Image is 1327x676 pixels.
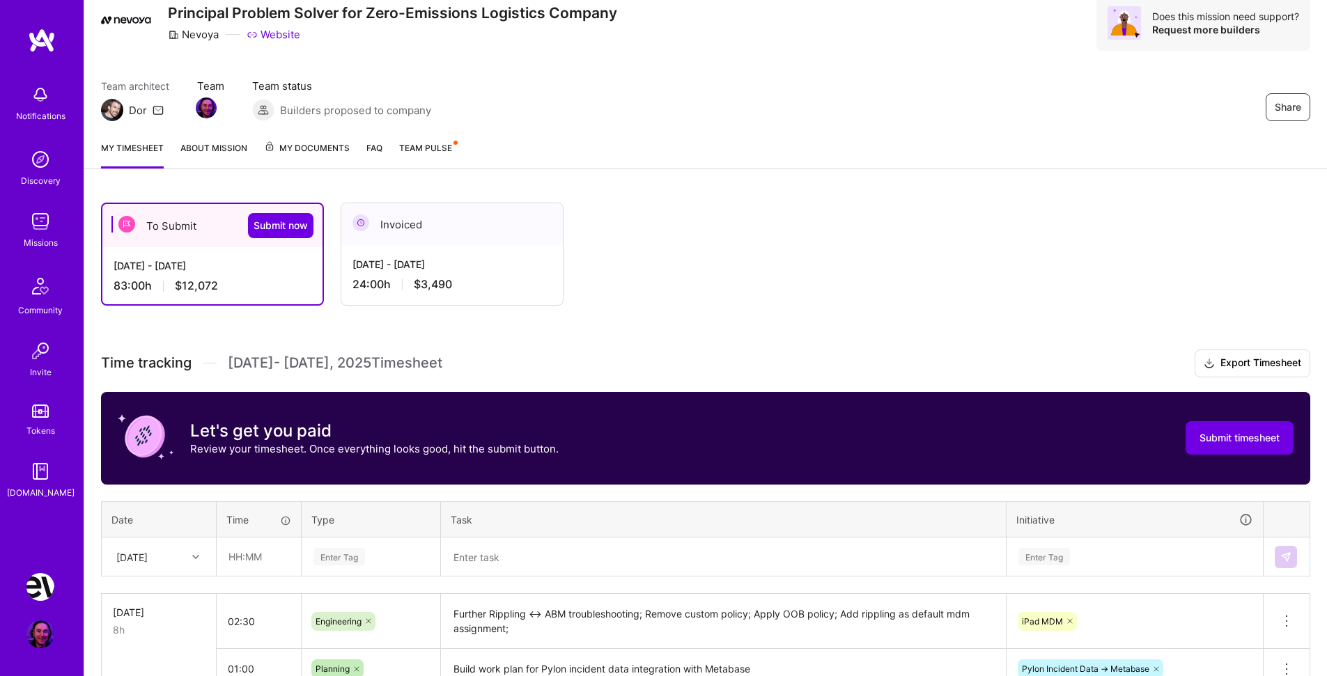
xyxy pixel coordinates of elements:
[102,501,217,537] th: Date
[341,203,563,246] div: Invoiced
[441,501,1007,537] th: Task
[102,204,323,247] div: To Submit
[352,257,552,272] div: [DATE] - [DATE]
[248,213,313,238] button: Submit now
[113,605,205,620] div: [DATE]
[26,457,54,485] img: guide book
[113,622,205,637] div: 8h
[168,27,219,42] div: Nevoya
[118,216,135,233] img: To Submit
[280,103,431,118] span: Builders proposed to company
[252,79,431,93] span: Team status
[196,97,217,118] img: Team Member Avatar
[217,538,300,575] input: HH:MM
[442,595,1004,647] textarea: Further Rippling <-> ABM troubleshooting; Remove custom policy; Apply OOB policy; Add rippling as...
[1016,512,1253,528] div: Initiative
[1195,349,1310,377] button: Export Timesheet
[1108,6,1141,40] img: Avatar
[26,146,54,173] img: discovery
[24,235,58,250] div: Missions
[254,219,308,233] span: Submit now
[168,29,179,40] i: icon CompanyGray
[26,207,54,235] img: teamwork
[101,141,164,168] a: My timesheet
[26,423,55,438] div: Tokens
[101,354,192,372] span: Time tracking
[114,278,311,293] div: 83:00 h
[18,303,63,317] div: Community
[197,79,224,93] span: Team
[116,549,148,564] div: [DATE]
[252,99,274,121] img: Builders proposed to company
[101,79,169,93] span: Team architect
[26,337,54,365] img: Invite
[1022,616,1063,627] span: iPad MDM
[313,546,365,567] div: Enter Tag
[1266,93,1310,121] button: Share
[399,141,456,168] a: Team Pulse
[217,603,301,640] input: HH:MM
[24,269,57,303] img: Community
[264,141,350,156] span: My Documents
[23,620,58,648] a: User Avatar
[101,99,123,121] img: Team Architect
[1186,421,1294,455] button: Submit timesheet
[190,420,559,441] h3: Let's get you paid
[32,404,49,418] img: tokens
[1204,356,1215,371] i: icon Download
[175,278,218,293] span: $12,072
[1022,663,1149,674] span: Pylon Incident Data -> Metabase
[192,553,199,560] i: icon Chevron
[118,409,173,464] img: coin
[23,573,58,601] a: Nevoya: Principal Problem Solver for Zero-Emissions Logistics Company
[21,173,61,188] div: Discovery
[26,573,54,601] img: Nevoya: Principal Problem Solver for Zero-Emissions Logistics Company
[26,620,54,648] img: User Avatar
[180,141,247,168] a: About Mission
[101,16,151,24] img: Company Logo
[352,277,552,292] div: 24:00 h
[16,109,65,123] div: Notifications
[7,485,75,500] div: [DOMAIN_NAME]
[1200,431,1280,445] span: Submit timesheet
[1152,23,1299,36] div: Request more builders
[247,27,300,42] a: Website
[114,258,311,273] div: [DATE] - [DATE]
[153,104,164,116] i: icon Mail
[226,512,291,527] div: Time
[316,663,350,674] span: Planning
[1018,546,1070,567] div: Enter Tag
[414,277,452,292] span: $3,490
[302,501,441,537] th: Type
[366,141,382,168] a: FAQ
[26,81,54,109] img: bell
[197,96,215,120] a: Team Member Avatar
[190,441,559,456] p: Review your timesheet. Once everything looks good, hit the submit button.
[228,354,442,372] span: [DATE] - [DATE] , 2025 Timesheet
[399,143,452,153] span: Team Pulse
[1275,100,1301,114] span: Share
[129,103,147,118] div: Dor
[1280,551,1291,563] img: Submit
[264,141,350,168] a: My Documents
[352,214,369,231] img: Invoiced
[316,616,362,627] span: Engineering
[1152,10,1299,23] div: Does this mission need support?
[28,28,56,53] img: logo
[168,4,617,22] h3: Principal Problem Solver for Zero-Emissions Logistics Company
[30,365,52,379] div: Invite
